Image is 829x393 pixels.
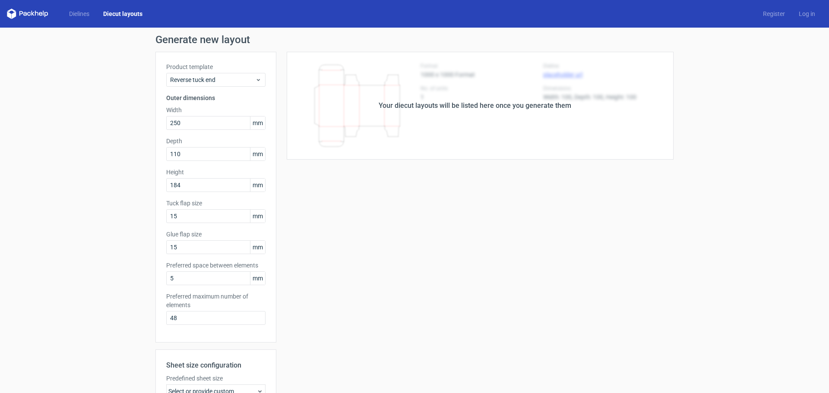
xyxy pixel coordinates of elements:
[250,241,265,254] span: mm
[166,137,266,145] label: Depth
[166,292,266,309] label: Preferred maximum number of elements
[96,9,149,18] a: Diecut layouts
[250,148,265,160] span: mm
[155,35,674,45] h1: Generate new layout
[792,9,822,18] a: Log in
[379,101,571,111] div: Your diecut layouts will be listed here once you generate them
[62,9,96,18] a: Dielines
[166,106,266,114] label: Width
[170,75,255,84] span: Reverse tuck end
[166,199,266,208] label: Tuck flap size
[166,374,266,383] label: Predefined sheet size
[250,272,265,285] span: mm
[166,230,266,239] label: Glue flap size
[166,94,266,102] h3: Outer dimensions
[250,179,265,192] span: mm
[250,116,265,129] span: mm
[166,261,266,270] label: Preferred space between elements
[756,9,792,18] a: Register
[166,168,266,176] label: Height
[166,63,266,71] label: Product template
[166,360,266,371] h2: Sheet size configuration
[250,210,265,223] span: mm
